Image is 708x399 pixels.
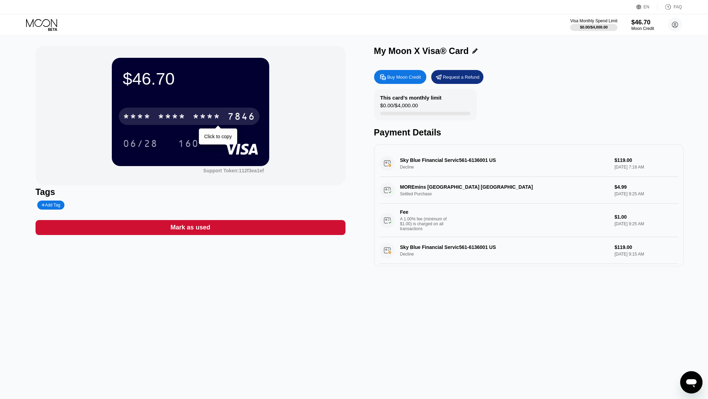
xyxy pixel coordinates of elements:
[380,204,678,237] div: FeeA 1.00% fee (minimum of $1.00) is charged on all transactions$1.00[DATE] 9:25 AM
[631,19,654,31] div: $46.70Moon Credit
[178,139,199,150] div: 160
[570,18,617,31] div: Visa Monthly Spend Limit$0.00/$4,000.00
[674,5,682,9] div: FAQ
[374,46,469,56] div: My Moon X Visa® Card
[631,26,654,31] div: Moon Credit
[118,135,163,152] div: 06/28
[658,3,682,10] div: FAQ
[636,3,658,10] div: EN
[36,187,345,197] div: Tags
[400,217,452,231] div: A 1.00% fee (minimum of $1.00) is charged on all transactions
[443,74,480,80] div: Request a Refund
[123,69,258,88] div: $46.70
[227,112,255,123] div: 7846
[431,70,483,84] div: Request a Refund
[203,168,264,173] div: Support Token:112f3ea1ef
[41,203,60,208] div: Add Tag
[374,70,426,84] div: Buy Moon Credit
[614,221,678,226] div: [DATE] 9:25 AM
[36,220,345,235] div: Mark as used
[171,224,210,232] div: Mark as used
[203,168,264,173] div: Support Token: 112f3ea1ef
[387,74,421,80] div: Buy Moon Credit
[37,201,64,210] div: Add Tag
[400,209,449,215] div: Fee
[570,18,617,23] div: Visa Monthly Spend Limit
[631,19,654,26] div: $46.70
[680,371,702,393] iframe: Button to launch messaging window
[580,25,608,29] div: $0.00 / $4,000.00
[614,214,678,220] div: $1.00
[644,5,649,9] div: EN
[380,102,418,112] div: $0.00 / $4,000.00
[374,127,684,138] div: Payment Details
[204,134,232,139] div: Click to copy
[380,95,442,101] div: This card’s monthly limit
[173,135,204,152] div: 160
[123,139,158,150] div: 06/28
